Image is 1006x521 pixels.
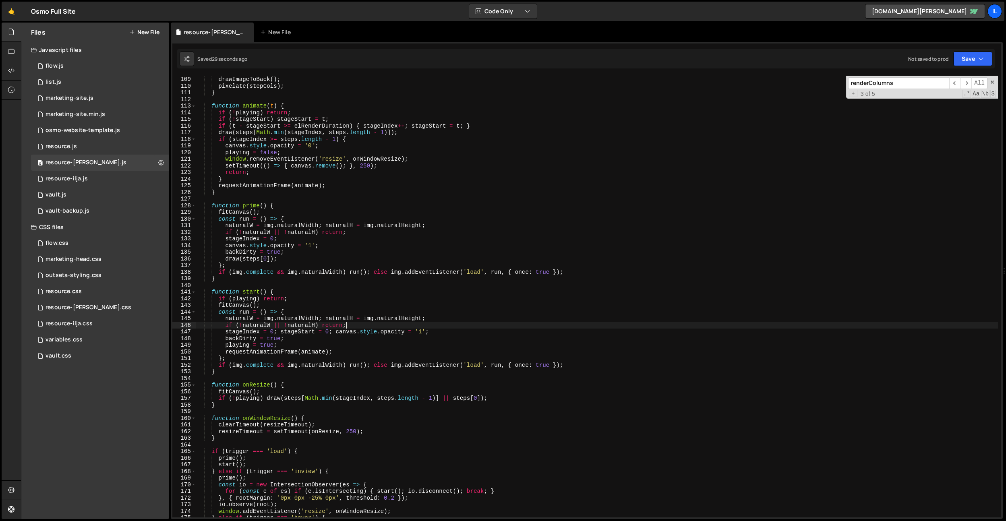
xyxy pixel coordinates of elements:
[46,127,120,134] div: osmo-website-template.js
[172,415,196,422] div: 160
[172,256,196,263] div: 136
[908,56,948,62] div: Not saved to prod
[172,315,196,322] div: 145
[2,2,21,21] a: 🤙
[972,90,980,98] span: CaseSensitive Search
[46,207,89,215] div: vault-backup.js
[953,52,992,66] button: Save
[172,362,196,369] div: 152
[172,501,196,508] div: 173
[31,316,169,332] div: 10598/27703.css
[172,402,196,409] div: 158
[197,56,247,62] div: Saved
[31,122,169,139] div: 10598/29018.js
[172,103,196,110] div: 113
[949,77,960,89] span: ​
[212,56,247,62] div: 29 seconds ago
[172,382,196,389] div: 155
[849,90,857,97] span: Toggle Replace mode
[172,116,196,123] div: 115
[172,389,196,395] div: 156
[129,29,159,35] button: New File
[172,96,196,103] div: 112
[172,189,196,196] div: 126
[172,296,196,302] div: 142
[172,282,196,289] div: 140
[38,160,43,167] span: 0
[990,90,996,98] span: Search In Selection
[31,300,169,316] div: 10598/27702.css
[172,196,196,203] div: 127
[172,249,196,256] div: 135
[172,289,196,296] div: 141
[172,123,196,130] div: 116
[971,77,987,89] span: Alt-Enter
[172,182,196,189] div: 125
[46,79,61,86] div: list.js
[172,129,196,136] div: 117
[46,159,126,166] div: resource-[PERSON_NAME].js
[172,203,196,209] div: 128
[172,229,196,236] div: 132
[31,332,169,348] div: 10598/27496.css
[865,4,985,19] a: [DOMAIN_NAME][PERSON_NAME]
[172,302,196,309] div: 143
[172,495,196,502] div: 172
[46,111,105,118] div: marketing-site.min.js
[172,136,196,143] div: 118
[172,349,196,356] div: 150
[31,90,169,106] div: 10598/28174.js
[21,219,169,235] div: CSS files
[46,336,83,343] div: variables.css
[46,320,93,327] div: resource-ilja.css
[31,171,169,187] div: 10598/27700.js
[172,482,196,488] div: 170
[172,216,196,223] div: 130
[172,309,196,316] div: 144
[172,375,196,382] div: 154
[172,236,196,242] div: 133
[172,448,196,455] div: 165
[172,163,196,170] div: 122
[963,90,971,98] span: RegExp Search
[172,395,196,402] div: 157
[848,77,949,89] input: Search for
[172,355,196,362] div: 151
[31,74,169,90] div: 10598/26158.js
[987,4,1002,19] a: Il
[469,4,537,19] button: Code Only
[31,283,169,300] div: 10598/27699.css
[172,156,196,163] div: 121
[31,187,169,203] div: 10598/24130.js
[172,149,196,156] div: 120
[172,475,196,482] div: 169
[46,288,82,295] div: resource.css
[172,242,196,249] div: 134
[31,235,169,251] div: 10598/27345.css
[172,143,196,149] div: 119
[31,28,46,37] h2: Files
[46,143,77,150] div: resource.js
[172,428,196,435] div: 162
[46,304,131,311] div: resource-[PERSON_NAME].css
[172,169,196,176] div: 123
[46,62,64,70] div: flow.js
[21,42,169,58] div: Javascript files
[172,368,196,375] div: 153
[172,89,196,96] div: 111
[172,269,196,276] div: 138
[172,468,196,475] div: 168
[172,83,196,90] div: 110
[260,28,294,36] div: New File
[184,28,244,36] div: resource-[PERSON_NAME].js
[31,106,169,122] div: 10598/28787.js
[31,155,169,171] div: 10598/27701.js
[46,95,93,102] div: marketing-site.js
[172,435,196,442] div: 163
[172,408,196,415] div: 159
[46,175,88,182] div: resource-ilja.js
[172,508,196,515] div: 174
[31,203,169,219] div: 10598/25101.js
[172,76,196,83] div: 109
[172,461,196,468] div: 167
